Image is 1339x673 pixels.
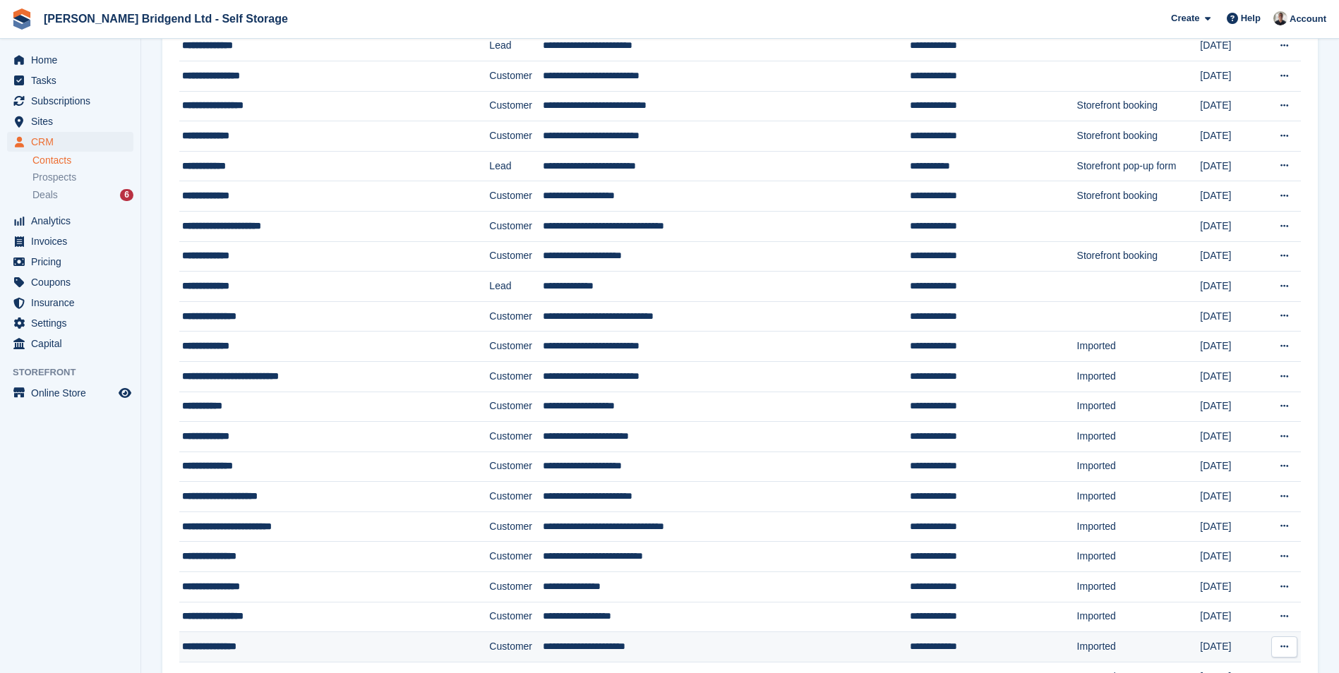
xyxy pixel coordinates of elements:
[31,231,116,251] span: Invoices
[31,91,116,111] span: Subscriptions
[1077,392,1201,422] td: Imported
[1200,211,1264,241] td: [DATE]
[31,252,116,272] span: Pricing
[1077,451,1201,482] td: Imported
[489,392,542,422] td: Customer
[489,632,542,662] td: Customer
[7,293,133,313] a: menu
[1200,361,1264,392] td: [DATE]
[1077,511,1201,542] td: Imported
[1077,632,1201,662] td: Imported
[32,170,133,185] a: Prospects
[31,211,116,231] span: Analytics
[489,422,542,452] td: Customer
[489,151,542,181] td: Lead
[1200,181,1264,212] td: [DATE]
[1273,11,1287,25] img: Rhys Jones
[489,602,542,632] td: Customer
[489,121,542,152] td: Customer
[31,313,116,333] span: Settings
[116,384,133,401] a: Preview store
[7,383,133,403] a: menu
[31,293,116,313] span: Insurance
[31,71,116,90] span: Tasks
[31,272,116,292] span: Coupons
[7,272,133,292] a: menu
[7,132,133,152] a: menu
[7,111,133,131] a: menu
[7,252,133,272] a: menu
[1077,361,1201,392] td: Imported
[1200,511,1264,542] td: [DATE]
[1077,482,1201,512] td: Imported
[489,31,542,61] td: Lead
[1290,12,1326,26] span: Account
[32,188,133,202] a: Deals 6
[1200,422,1264,452] td: [DATE]
[489,542,542,572] td: Customer
[1200,151,1264,181] td: [DATE]
[1241,11,1261,25] span: Help
[1077,151,1201,181] td: Storefront pop-up form
[7,50,133,70] a: menu
[31,334,116,353] span: Capital
[1171,11,1199,25] span: Create
[1200,572,1264,602] td: [DATE]
[1200,632,1264,662] td: [DATE]
[1200,332,1264,362] td: [DATE]
[489,61,542,91] td: Customer
[1200,542,1264,572] td: [DATE]
[7,91,133,111] a: menu
[489,181,542,212] td: Customer
[1200,392,1264,422] td: [DATE]
[489,572,542,602] td: Customer
[1200,121,1264,152] td: [DATE]
[38,7,294,30] a: [PERSON_NAME] Bridgend Ltd - Self Storage
[1200,602,1264,632] td: [DATE]
[489,301,542,332] td: Customer
[489,272,542,302] td: Lead
[1200,61,1264,91] td: [DATE]
[1200,482,1264,512] td: [DATE]
[7,211,133,231] a: menu
[1200,241,1264,272] td: [DATE]
[32,188,58,202] span: Deals
[1077,241,1201,272] td: Storefront booking
[1077,422,1201,452] td: Imported
[11,8,32,30] img: stora-icon-8386f47178a22dfd0bd8f6a31ec36ba5ce8667c1dd55bd0f319d3a0aa187defe.svg
[7,334,133,353] a: menu
[1077,572,1201,602] td: Imported
[1077,542,1201,572] td: Imported
[1200,31,1264,61] td: [DATE]
[32,171,76,184] span: Prospects
[489,451,542,482] td: Customer
[13,365,140,380] span: Storefront
[489,332,542,362] td: Customer
[1200,91,1264,121] td: [DATE]
[489,511,542,542] td: Customer
[489,211,542,241] td: Customer
[1077,602,1201,632] td: Imported
[120,189,133,201] div: 6
[1200,451,1264,482] td: [DATE]
[31,132,116,152] span: CRM
[1077,91,1201,121] td: Storefront booking
[489,241,542,272] td: Customer
[32,154,133,167] a: Contacts
[1077,332,1201,362] td: Imported
[31,383,116,403] span: Online Store
[489,482,542,512] td: Customer
[489,91,542,121] td: Customer
[31,50,116,70] span: Home
[489,361,542,392] td: Customer
[1077,181,1201,212] td: Storefront booking
[31,111,116,131] span: Sites
[1200,301,1264,332] td: [DATE]
[7,313,133,333] a: menu
[7,71,133,90] a: menu
[7,231,133,251] a: menu
[1200,272,1264,302] td: [DATE]
[1077,121,1201,152] td: Storefront booking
